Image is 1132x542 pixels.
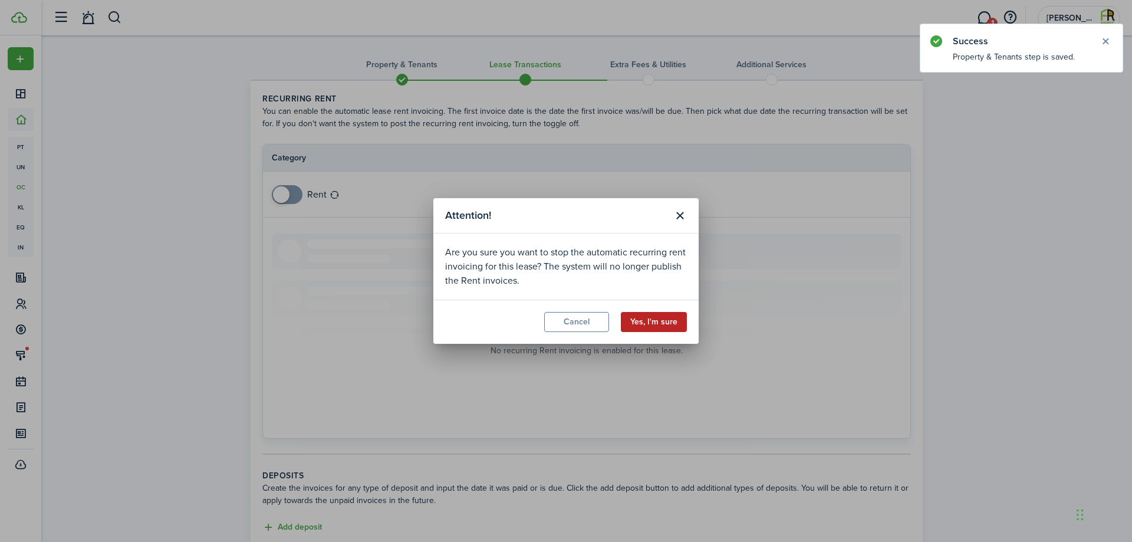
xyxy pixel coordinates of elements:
[1077,497,1084,533] div: Drag
[445,208,491,224] span: Attention!
[445,245,687,288] div: Are you sure you want to stop the automatic recurring rent invoicing for this lease? The system w...
[936,415,1132,542] iframe: Chat Widget
[670,206,690,226] button: Close modal
[920,51,1123,72] notify-body: Property & Tenants step is saved.
[953,34,1088,48] notify-title: Success
[544,312,609,332] button: Cancel
[621,312,687,332] button: Yes, I'm sure
[1097,33,1114,50] button: Close notify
